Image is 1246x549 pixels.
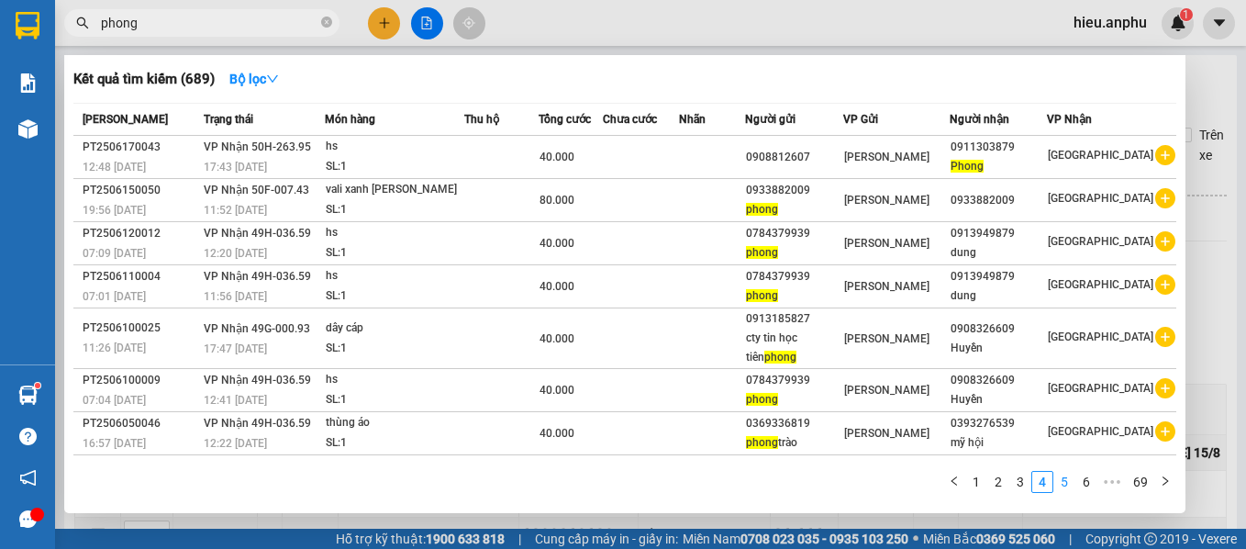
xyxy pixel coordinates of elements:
button: Bộ lọcdown [215,64,294,94]
span: [GEOGRAPHIC_DATA] [1048,278,1153,291]
span: VP Nhận 49H-036.59 [204,227,311,240]
li: 6 [1075,471,1097,493]
h3: Kết quả tìm kiếm ( 689 ) [73,70,215,89]
li: 4 [1031,471,1053,493]
li: 69 [1127,471,1154,493]
div: 0369336819 [746,414,842,433]
div: hs [326,456,463,476]
span: phong [746,203,778,216]
span: search [76,17,89,29]
input: Tìm tên, số ĐT hoặc mã đơn [101,13,317,33]
span: phong [764,351,796,364]
span: 11:26 [DATE] [83,342,146,354]
span: phong [746,289,778,302]
span: 11:52 [DATE] [204,204,267,217]
li: 3 [1009,471,1031,493]
div: PT2506170043 [83,138,198,157]
span: VP Nhận 50F-007.43 [204,184,309,196]
span: Món hàng [325,113,375,126]
li: Next 5 Pages [1097,471,1127,493]
div: SL: 1 [326,286,463,307]
a: 6 [1076,472,1096,492]
div: SL: 1 [326,433,463,454]
div: PT2506120012 [83,224,198,243]
span: VP Nhận 50H-263.95 [204,140,311,153]
span: VP Nhận 49G-000.93 [204,322,310,335]
li: Previous Page [943,471,965,493]
span: [PERSON_NAME] [844,194,929,207]
a: 3 [1010,472,1030,492]
span: plus-circle [1155,327,1175,347]
span: 16:57 [DATE] [83,437,146,450]
span: [PERSON_NAME] [844,427,929,440]
span: 17:47 [DATE] [204,342,267,355]
div: 0913185827 [746,309,842,329]
span: 12:48 [DATE] [83,161,146,174]
div: dây cáp [326,319,463,339]
div: SL: 1 [326,390,463,410]
img: logo-vxr [16,12,39,39]
span: 40.000 [540,427,574,440]
span: [PERSON_NAME] [844,280,929,293]
span: phong [746,393,778,406]
span: 07:01 [DATE] [83,290,146,303]
div: 0784379939 [746,267,842,286]
div: 0393276539 [951,414,1047,433]
span: VP Nhận 49H-036.59 [204,270,311,283]
span: 40.000 [540,280,574,293]
div: 0784379939 [746,457,842,476]
div: PT2506050006 [83,457,198,476]
span: [PERSON_NAME] [844,332,929,345]
div: hs [326,370,463,390]
li: 1 [965,471,987,493]
img: solution-icon [18,73,38,93]
div: hs [326,266,463,286]
span: 07:09 [DATE] [83,247,146,260]
img: warehouse-icon [18,119,38,139]
span: VP Gửi [843,113,878,126]
div: mỹ hội [951,433,1047,453]
span: Người nhận [950,113,1009,126]
span: 40.000 [540,151,574,163]
div: hs [326,223,463,243]
span: Nhãn [679,113,706,126]
div: 0933882009 [951,191,1047,210]
button: right [1154,471,1176,493]
span: left [949,476,960,487]
span: right [1160,476,1171,487]
img: warehouse-icon [18,386,38,405]
span: plus-circle [1155,378,1175,398]
span: [GEOGRAPHIC_DATA] [1048,331,1153,343]
div: Huyền [951,339,1047,358]
div: PT2506100025 [83,319,198,338]
div: SL: 1 [326,200,463,220]
div: 0908812607 [746,148,842,167]
span: close-circle [321,15,332,32]
span: 07:04 [DATE] [83,394,146,407]
span: notification [19,469,37,487]
span: [GEOGRAPHIC_DATA] [1048,192,1153,205]
div: PT2506050046 [83,414,198,433]
li: 2 [987,471,1009,493]
span: [GEOGRAPHIC_DATA] [1048,149,1153,162]
sup: 1 [35,383,40,388]
span: VP Nhận [1047,113,1092,126]
span: Trạng thái [204,113,253,126]
div: 0913949879 [951,267,1047,286]
span: 40.000 [540,384,574,397]
div: 0908326609 [951,319,1047,339]
span: [PERSON_NAME] [844,151,929,163]
a: 5 [1054,472,1074,492]
div: vali xanh [PERSON_NAME] [326,180,463,200]
span: 17:43 [DATE] [204,161,267,174]
span: [PERSON_NAME] [844,237,929,250]
span: phong [746,246,778,259]
span: 19:56 [DATE] [83,204,146,217]
span: plus-circle [1155,231,1175,252]
span: Người gửi [745,113,795,126]
span: 12:20 [DATE] [204,247,267,260]
strong: Bộ lọc [229,72,279,86]
div: hs [326,137,463,157]
span: down [266,73,279,85]
span: 80.000 [540,194,574,207]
